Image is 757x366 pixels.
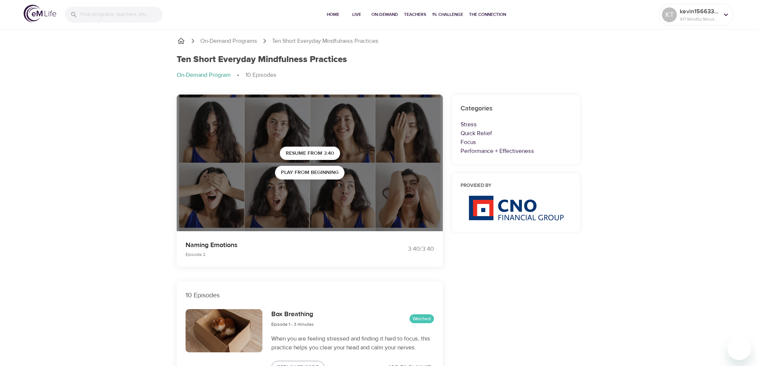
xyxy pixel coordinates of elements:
[271,309,314,320] h6: Box Breathing
[275,166,344,179] button: Play from beginning
[271,321,314,327] span: Episode 1 - 3 minutes
[469,11,506,18] span: The Connection
[177,71,580,80] nav: breadcrumb
[468,195,564,220] img: CNO%20logo.png
[461,129,571,138] p: Quick Relief
[186,251,370,258] p: Episode 2
[24,5,56,22] img: logo
[177,37,580,45] nav: breadcrumb
[461,120,571,129] p: Stress
[200,37,257,45] a: On-Demand Programs
[410,315,434,322] span: Watched
[461,138,571,147] p: Focus
[461,147,571,155] p: Performance + Effectiveness
[245,71,276,79] p: 10 Episodes
[177,54,347,65] h1: Ten Short Everyday Mindfulness Practices
[378,245,434,253] div: 3:40 / 3:40
[186,240,370,250] p: Naming Emotions
[680,16,719,23] p: 917 Mindful Minutes
[286,149,334,158] span: Resume from 3:40
[727,336,751,360] iframe: Button to launch messaging window
[461,103,571,114] h6: Categories
[272,37,378,45] p: Ten Short Everyday Mindfulness Practices
[280,147,340,160] button: Resume from 3:40
[461,182,571,190] h6: Provided by
[81,7,163,23] input: Find programs, teachers, etc...
[680,7,719,16] p: kevin1566334619
[348,11,366,18] span: Live
[281,168,339,177] span: Play from beginning
[324,11,342,18] span: Home
[371,11,398,18] span: On-Demand
[662,7,677,22] div: KT
[271,334,434,352] p: When you are feeling stressed and finding it hard to focus, this practice helps you clear your he...
[186,290,434,300] p: 10 Episodes
[432,11,463,18] span: 1% Challenge
[404,11,426,18] span: Teachers
[177,71,231,79] p: On-Demand Program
